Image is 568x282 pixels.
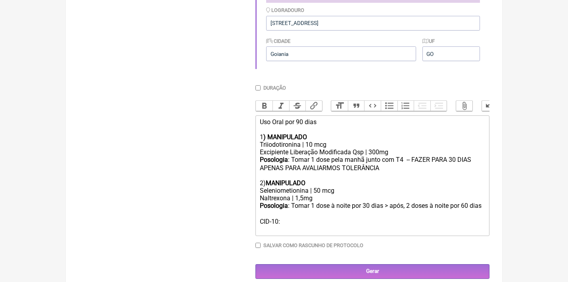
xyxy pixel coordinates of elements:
strong: Posologia [260,156,288,163]
div: Seleniometionina | 50 mcg [260,187,485,194]
button: Decrease Level [414,101,430,111]
div: Uso Oral por 90 dias 1 [260,118,485,141]
button: Strikethrough [289,101,306,111]
label: Duração [263,85,286,91]
button: Quote [348,101,365,111]
div: 2) [260,172,485,187]
div: : Tomar 1 dose pela manhã junto com T4 ㅤ -- FAZER PARA 30 DIAS APENAS PARA AVALIARMOS TOLERÂNCIA [260,156,485,172]
button: Increase Level [430,101,447,111]
input: Gerar [255,264,489,279]
strong: MANIPULADO [266,179,305,187]
div: Triiodotironina | 10 mcg [260,141,485,148]
div: Excipiente Liberação Modificada Qsp | 300mg [260,148,485,156]
button: Code [364,101,381,111]
strong: ) MANIPULADO [263,133,307,141]
div: Naltrexona | 1,5mg [260,194,485,202]
button: Attach Files [456,101,473,111]
label: Cidade [266,38,290,44]
div: : Tomar 1 dose à noite ㅤpor 30 dias > após, 2 doses à noite por 60 dias CID-10: [260,202,485,233]
button: Undo [482,101,499,111]
strong: Posologia [260,202,288,209]
label: Salvar como rascunho de Protocolo [263,242,363,248]
button: Heading [331,101,348,111]
button: Italic [272,101,289,111]
label: Logradouro [266,7,304,13]
button: Link [305,101,322,111]
button: Numbers [397,101,414,111]
button: Bullets [381,101,397,111]
button: Bold [256,101,272,111]
label: UF [422,38,435,44]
